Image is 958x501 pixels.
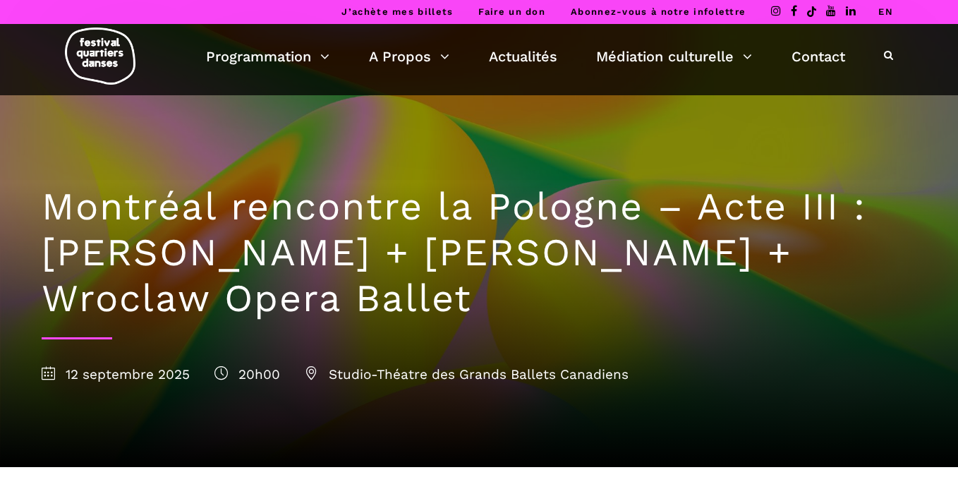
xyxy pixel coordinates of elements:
a: A Propos [369,44,449,68]
img: logo-fqd-med [65,28,135,85]
span: Studio-Théatre des Grands Ballets Canadiens [305,366,629,382]
h1: Montréal rencontre la Pologne – Acte III : [PERSON_NAME] + [PERSON_NAME] + Wroclaw Opera Ballet [42,184,916,321]
a: Abonnez-vous à notre infolettre [571,6,746,17]
a: Faire un don [478,6,545,17]
a: J’achète mes billets [341,6,453,17]
a: Programmation [206,44,329,68]
a: EN [878,6,893,17]
a: Médiation culturelle [596,44,752,68]
a: Contact [792,44,845,68]
span: 12 septembre 2025 [42,366,190,382]
a: Actualités [489,44,557,68]
span: 20h00 [214,366,280,382]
